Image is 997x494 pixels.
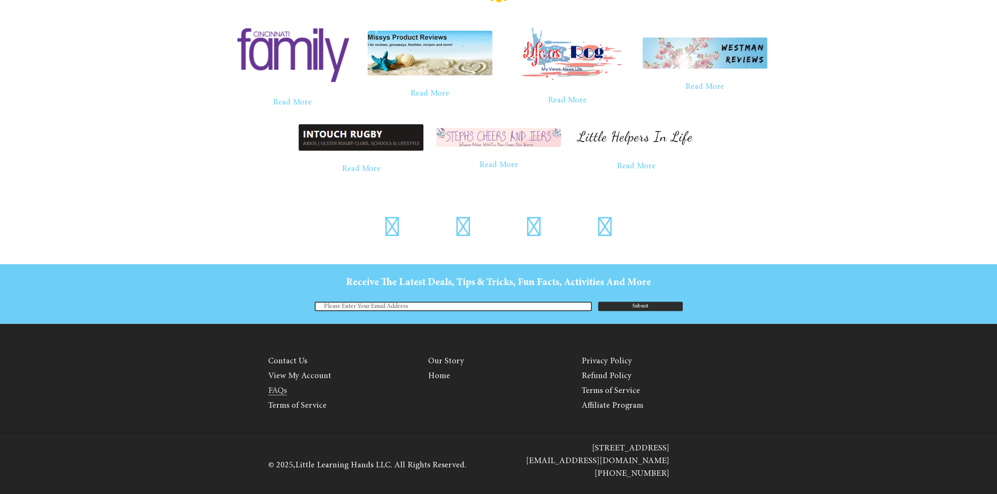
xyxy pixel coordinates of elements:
[428,357,464,365] a: Our Story
[342,164,381,173] span: Read More
[479,160,518,169] span: Read More
[677,77,733,96] a: Read More
[273,98,312,106] span: Read More
[268,371,331,380] a: View My Account
[268,401,327,409] a: Terms of Service
[505,24,630,82] img: pf-42eae7f3--Life-as-Rog.png
[402,84,458,102] a: Read More
[268,357,307,365] a: Contact Us
[608,156,664,175] a: Read More
[685,82,724,91] span: Read More
[333,159,389,178] a: Read More
[264,93,320,111] a: Read More
[295,461,390,469] a: Little Learning Hands LLC
[632,303,648,309] span: Submit
[346,277,651,288] span: Receive the latest deals, tips & tricks, fun facts, activities and more
[582,371,632,380] a: Refund Policy
[436,128,561,147] img: pf-1da77f83--Stephs-Cheers-and-Jeers-logo.png
[574,126,698,148] img: pf-930a3e5d--Little-Helpers-in-Life-Logo.png
[526,442,669,480] p: [STREET_ADDRESS]
[548,96,587,104] span: Read More
[315,302,592,311] input: Please Enter Your Email Address
[368,30,492,76] img: pf-42108cd4--missys-product-reviews.png
[268,458,466,471] div: © 2025, . All Rights Reserved.
[299,124,423,151] img: pf-29de7c7f--In-Touch-Rugby.png
[617,162,656,170] span: Read More
[582,357,632,365] a: Privacy Policy
[582,386,640,395] a: Terms of Service
[594,469,669,478] a: [PHONE_NUMBER]
[471,155,527,174] a: Read More
[643,37,767,69] img: pf-3746f0b0--Westman-Reviews-Edited.jpg
[598,302,683,311] button: Submit
[428,371,450,380] a: Home
[526,456,669,465] a: [EMAIL_ADDRESS][DOMAIN_NAME]
[410,89,449,97] span: Read More
[230,22,355,84] img: pf-6b2cae20--Untitled.png
[582,401,643,409] a: Affiliate Program
[539,91,595,109] a: Read More
[268,386,287,395] a: FAQs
